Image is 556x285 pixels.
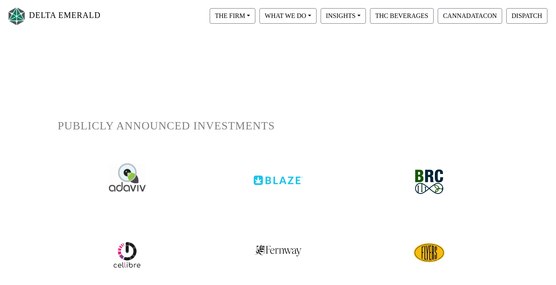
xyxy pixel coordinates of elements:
button: WHAT WE DO [259,8,317,24]
img: blaze [254,163,303,185]
button: INSIGHTS [321,8,366,24]
img: brc [409,163,450,200]
button: THE FIRM [210,8,255,24]
button: THC BEVERAGES [370,8,434,24]
a: THC BEVERAGES [368,12,436,19]
img: cellibre [413,236,445,269]
a: CANNADATACON [436,12,504,19]
img: fernway [255,236,302,257]
a: DISPATCH [504,12,549,19]
button: CANNADATACON [438,8,502,24]
a: DELTA EMERALD [7,3,101,29]
img: Logo [7,5,27,27]
button: DISPATCH [506,8,547,24]
img: adaviv [109,163,146,191]
img: cellibre [113,240,141,269]
h1: PUBLICLY ANNOUNCED INVESTMENTS [58,119,498,133]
